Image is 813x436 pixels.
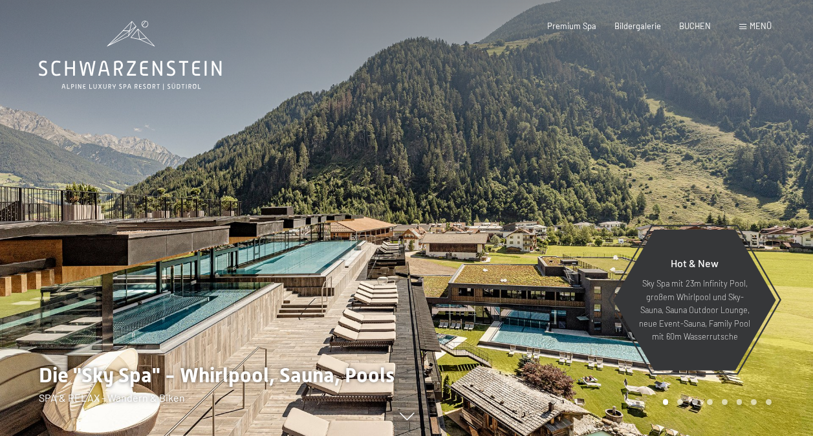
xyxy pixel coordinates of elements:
span: Hot & New [671,257,719,269]
div: Carousel Page 7 [751,399,757,405]
a: Premium Spa [547,21,596,31]
a: Hot & New Sky Spa mit 23m Infinity Pool, großem Whirlpool und Sky-Sauna, Sauna Outdoor Lounge, ne... [612,229,777,371]
div: Carousel Pagination [658,399,772,405]
a: BUCHEN [679,21,711,31]
div: Carousel Page 6 [737,399,743,405]
div: Carousel Page 3 [692,399,698,405]
span: Menü [750,21,772,31]
div: Carousel Page 5 [722,399,728,405]
p: Sky Spa mit 23m Infinity Pool, großem Whirlpool und Sky-Sauna, Sauna Outdoor Lounge, neue Event-S... [638,277,751,343]
div: Carousel Page 2 [677,399,683,405]
div: Carousel Page 4 [707,399,713,405]
div: Carousel Page 1 (Current Slide) [663,399,669,405]
div: Carousel Page 8 [766,399,772,405]
a: Bildergalerie [614,21,661,31]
